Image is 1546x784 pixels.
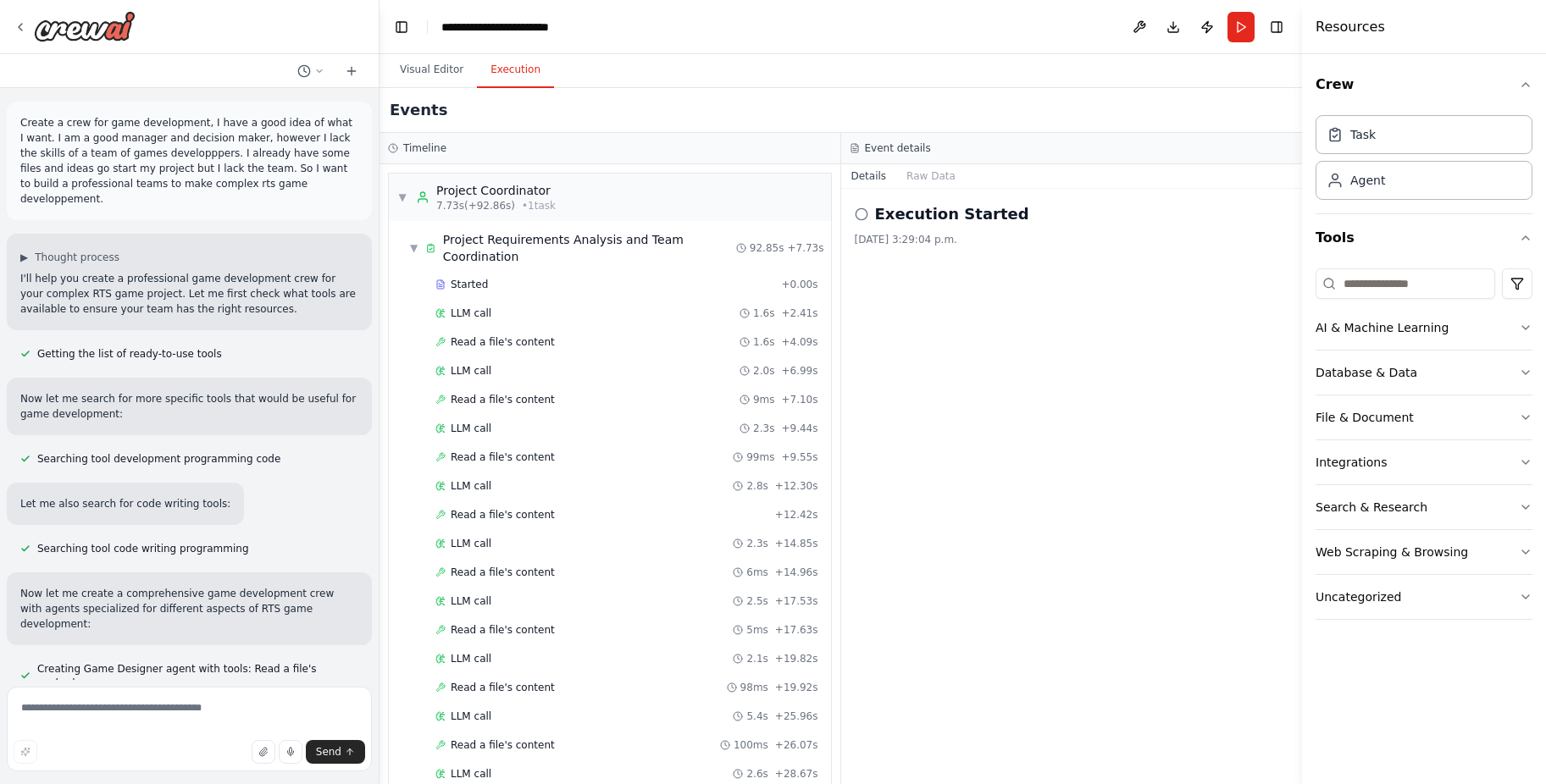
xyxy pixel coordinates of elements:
span: + 17.63s [775,623,818,637]
div: Task [1350,126,1376,143]
span: ▶ [20,251,28,264]
span: 2.3s [746,537,767,550]
span: + 17.53s [775,594,818,608]
span: 5ms [746,623,768,637]
span: + 9.55s [781,450,817,464]
button: Details [841,164,897,188]
span: + 7.73s [787,241,823,255]
span: Read a file's content [451,393,555,406]
nav: breadcrumb [441,19,549,36]
span: Started [451,278,488,291]
span: + 19.92s [775,681,818,694]
span: + 0.00s [781,278,817,291]
button: Uncategorized [1316,575,1532,619]
span: 2.6s [746,767,767,781]
h2: Events [390,98,447,122]
span: 2.1s [746,652,767,665]
h3: Timeline [403,141,446,155]
p: Now let me search for more specific tools that would be useful for game development: [20,391,358,422]
span: + 26.07s [775,738,818,752]
button: Tools [1316,214,1532,262]
span: 9ms [753,393,775,406]
p: Now let me create a comprehensive game development crew with agents specialized for different asp... [20,586,358,632]
span: 2.8s [746,479,767,493]
div: Web Scraping & Browsing [1316,544,1468,560]
span: • 1 task [522,199,556,213]
button: Send [306,740,365,764]
span: 98ms [740,681,768,694]
span: Searching tool code writing programming [37,542,249,555]
button: Visual Editor [386,52,477,88]
span: LLM call [451,767,491,781]
span: Send [316,745,341,759]
span: + 2.41s [781,306,817,320]
h2: Execution Started [875,202,1029,226]
span: + 25.96s [775,709,818,723]
button: Database & Data [1316,351,1532,395]
span: 99ms [746,450,774,464]
p: Create a crew for game development, I have a good idea of what I want. I am a good manager and de... [20,115,358,207]
span: + 6.99s [781,364,817,378]
span: Read a file's content [451,681,555,694]
span: 1.6s [753,306,774,320]
span: 7.73s (+92.86s) [436,199,515,213]
div: Integrations [1316,454,1387,471]
span: 2.0s [753,364,774,378]
span: 92.85s [750,241,784,255]
div: Uncategorized [1316,588,1401,605]
button: Crew [1316,61,1532,108]
span: + 7.10s [781,393,817,406]
span: Read a file's content [451,508,555,522]
span: 2.3s [753,422,774,435]
span: ▼ [397,190,407,204]
img: Logo [34,11,136,41]
button: Hide left sidebar [390,15,413,39]
span: LLM call [451,709,491,723]
button: Raw Data [896,164,966,188]
span: ▼ [409,241,418,255]
span: + 14.96s [775,566,818,579]
span: 6ms [746,566,768,579]
button: Web Scraping & Browsing [1316,530,1532,574]
span: Thought process [35,251,119,264]
span: + 19.82s [775,652,818,665]
span: Read a file's content [451,335,555,349]
span: 100ms [734,738,768,752]
span: LLM call [451,479,491,493]
button: Upload files [252,740,275,764]
button: Execution [477,52,554,88]
span: LLM call [451,652,491,665]
span: 5.4s [746,709,767,723]
span: Searching tool development programming code [37,452,280,466]
span: LLM call [451,422,491,435]
button: Improve this prompt [14,740,37,764]
div: Search & Research [1316,499,1427,516]
div: Project Coordinator [436,182,556,199]
span: Read a file's content [451,450,555,464]
span: Read a file's content [451,566,555,579]
span: LLM call [451,537,491,550]
div: Crew [1316,108,1532,213]
button: Start a new chat [338,61,365,81]
span: Getting the list of ready-to-use tools [37,347,222,361]
span: 2.5s [746,594,767,608]
div: Tools [1316,262,1532,633]
h3: Event details [865,141,931,155]
span: LLM call [451,364,491,378]
span: + 12.42s [775,508,818,522]
div: [DATE] 3:29:04 p.m. [855,233,1289,246]
span: Read a file's content [451,623,555,637]
span: Project Requirements Analysis and Team Coordination [443,231,736,265]
button: AI & Machine Learning [1316,306,1532,350]
div: File & Document [1316,409,1414,426]
button: Integrations [1316,440,1532,484]
span: + 9.44s [781,422,817,435]
span: 1.6s [753,335,774,349]
button: ▶Thought process [20,251,119,264]
button: Hide right sidebar [1265,15,1288,39]
span: LLM call [451,594,491,608]
p: Let me also search for code writing tools: [20,496,230,511]
span: + 28.67s [775,767,818,781]
div: AI & Machine Learning [1316,319,1449,336]
button: File & Document [1316,395,1532,439]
